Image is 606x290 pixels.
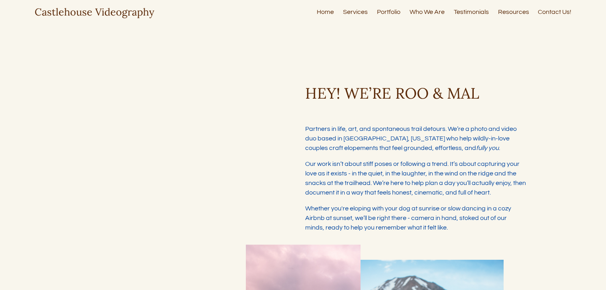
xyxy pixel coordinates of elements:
[305,159,526,197] p: Our work isn’t about stiff poses or following a trend. It’s about capturing your love as it exist...
[538,7,571,18] a: Contact Us!
[476,145,499,151] em: fully you
[305,204,526,232] p: Whether you're eloping with your dog at sunrise or slow dancing in a cozy Airbnb at sunset, we’ll...
[454,7,489,18] a: Testimonials
[410,7,445,18] a: Who We Are
[377,7,400,18] a: Portfolio
[35,6,154,18] a: Castlehouse Videography
[343,7,368,18] a: Services
[305,115,526,153] p: Partners in life, art, and spontaneous trail detours. We’re a photo and video duo based in [GEOGR...
[305,85,526,102] h3: HEY! WE’RE ROO & MAL
[498,7,529,18] a: Resources
[317,7,334,18] a: Home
